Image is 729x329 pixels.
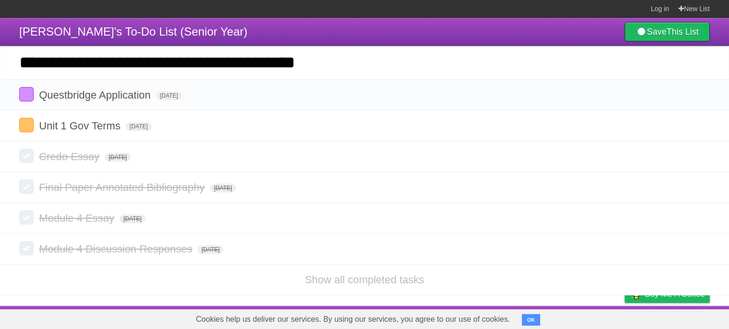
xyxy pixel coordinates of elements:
[625,22,710,41] a: SaveThis List
[19,87,34,101] label: Done
[19,179,34,194] label: Done
[19,25,247,38] span: [PERSON_NAME]'s To-Do List (Senior Year)
[186,310,520,329] span: Cookies help us deliver our services. By using our services, you agree to our use of cookies.
[198,245,223,254] span: [DATE]
[39,243,195,255] span: Module 4 Discussion Responses
[210,184,236,192] span: [DATE]
[19,241,34,255] label: Done
[39,212,117,224] span: Module 4 Essay
[645,286,705,303] span: Buy me a coffee
[19,210,34,225] label: Done
[39,181,207,193] span: Final Paper Annotated Bibliography
[39,151,102,163] span: Credo Essay
[305,274,424,286] a: Show all completed tasks
[19,149,34,163] label: Done
[126,122,152,131] span: [DATE]
[19,118,34,132] label: Done
[667,27,699,37] b: This List
[522,314,541,326] button: OK
[39,89,153,101] span: Questbridge Application
[105,153,131,162] span: [DATE]
[649,308,710,327] a: Suggest a feature
[39,120,123,132] span: Unit 1 Gov Terms
[120,215,146,223] span: [DATE]
[497,308,517,327] a: About
[156,91,182,100] span: [DATE]
[612,308,637,327] a: Privacy
[529,308,568,327] a: Developers
[580,308,601,327] a: Terms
